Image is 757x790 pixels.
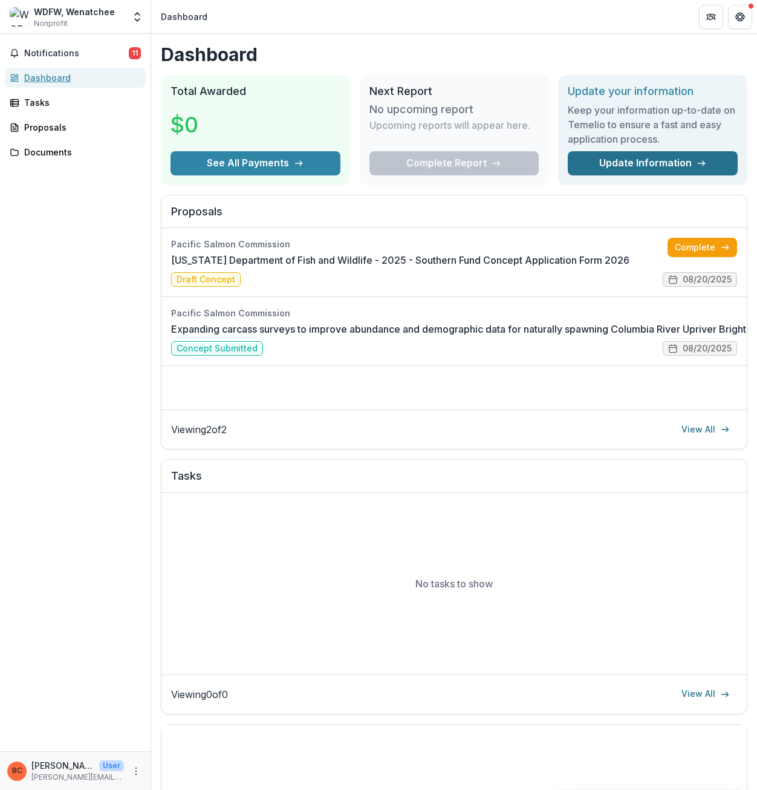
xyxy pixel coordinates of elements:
[415,576,493,591] p: No tasks to show
[369,118,530,132] p: Upcoming reports will appear here.
[129,47,141,59] span: 11
[24,146,136,158] div: Documents
[156,8,212,25] nav: breadcrumb
[171,108,261,141] h3: $0
[171,322,751,336] a: Expanding carcass surveys to improve abundance and demographic data for naturally spawning Columb...
[24,71,136,84] div: Dashboard
[34,18,68,29] span: Nonprofit
[171,422,227,437] p: Viewing 2 of 2
[171,253,629,267] a: [US_STATE] Department of Fish and Wildlife - 2025 - Southern Fund Concept Application Form 2026
[171,687,228,702] p: Viewing 0 of 0
[728,5,752,29] button: Get Help
[171,205,737,228] h2: Proposals
[31,759,94,772] p: [PERSON_NAME]
[171,151,340,175] button: See All Payments
[369,85,539,98] h2: Next Report
[5,142,146,162] a: Documents
[129,5,146,29] button: Open entity switcher
[674,685,737,704] a: View All
[5,117,146,137] a: Proposals
[31,772,124,783] p: [PERSON_NAME][EMAIL_ADDRESS][PERSON_NAME][DOMAIN_NAME]
[674,420,737,439] a: View All
[24,48,129,59] span: Notifications
[568,85,738,98] h2: Update your information
[24,96,136,109] div: Tasks
[369,103,473,116] h3: No upcoming report
[129,764,143,779] button: More
[699,5,723,29] button: Partners
[24,121,136,134] div: Proposals
[161,10,207,23] div: Dashboard
[161,44,747,65] h1: Dashboard
[568,103,738,146] h3: Keep your information up-to-date on Temelio to ensure a fast and easy application process.
[5,93,146,113] a: Tasks
[99,760,124,771] p: User
[171,469,737,492] h2: Tasks
[668,238,737,257] a: Complete
[10,7,29,27] img: WDFW, Wenatchee
[34,5,115,18] div: WDFW, Wenatchee
[171,85,340,98] h2: Total Awarded
[5,68,146,88] a: Dashboard
[5,44,146,63] button: Notifications11
[568,151,738,175] a: Update Information
[12,767,22,775] div: Brandon Chasco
